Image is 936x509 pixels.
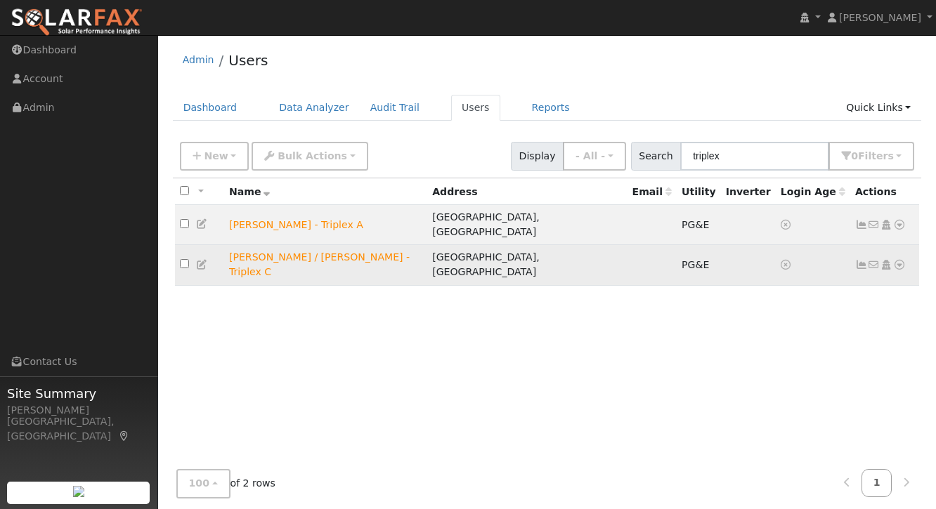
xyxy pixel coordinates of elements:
button: Bulk Actions [252,142,368,171]
a: Users [228,52,268,69]
span: Display [511,142,564,171]
a: Edit User [196,218,209,230]
span: New [204,150,228,161]
a: Users [451,95,500,121]
a: 1 [862,470,892,497]
a: Show Graph [855,219,868,230]
button: - All - [563,142,626,171]
a: Login As [880,219,892,230]
span: Site Summary [7,384,150,403]
span: 100 [189,478,209,489]
a: Quick Links [836,95,921,121]
div: [GEOGRAPHIC_DATA], [GEOGRAPHIC_DATA] [7,414,150,444]
img: retrieve [73,486,84,497]
div: Address [432,185,622,199]
a: No login access [781,219,793,230]
a: No login access [781,259,793,270]
span: s [888,150,893,161]
a: Admin [183,54,214,65]
td: Lead [224,205,427,245]
div: Utility [682,185,716,199]
button: New [180,142,249,171]
span: of 2 rows [176,470,275,498]
a: Login As [880,259,892,270]
span: PG&E [682,219,709,230]
span: Search [631,142,681,171]
td: [GEOGRAPHIC_DATA], [GEOGRAPHIC_DATA] [427,205,627,245]
span: [PERSON_NAME] [839,12,921,23]
img: SolarFax [11,8,143,37]
span: Email [632,186,672,197]
td: Lead [224,245,427,285]
a: Data Analyzer [268,95,360,121]
button: 0Filters [828,142,914,171]
input: Search [680,142,829,171]
a: Other actions [893,258,906,272]
a: Dashboard [173,95,248,121]
a: Reports [521,95,580,121]
a: Other actions [893,218,906,232]
button: 100 [176,470,230,498]
a: Audit Trail [360,95,430,121]
span: Bulk Actions [278,150,347,161]
a: Edit User [196,259,209,270]
i: No email address [868,260,880,270]
div: [PERSON_NAME] [7,403,150,418]
a: Map [118,430,131,442]
div: Inverter [726,185,771,199]
span: Days since last login [781,186,845,197]
td: [GEOGRAPHIC_DATA], [GEOGRAPHIC_DATA] [427,245,627,285]
div: Actions [855,185,914,199]
span: Filter [858,150,894,161]
i: No email address [868,220,880,230]
a: Show Graph [855,259,868,270]
span: PG&E [682,259,709,270]
span: Name [229,186,271,197]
